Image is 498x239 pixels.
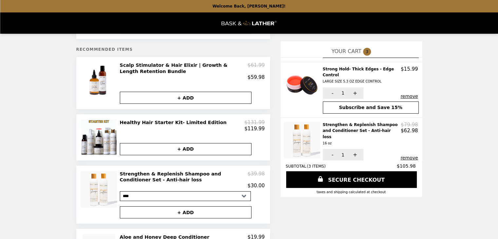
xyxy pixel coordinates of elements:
img: Scalp Stimulator & Hair Elixir | Growth & Length Retention Bundle [81,62,119,99]
p: $119.99 [244,126,265,132]
div: 16 oz [323,140,398,146]
button: - [323,149,341,160]
h2: Strengthen & Replenish Shampoo and Conditioner Set - Anti-hair loss [323,122,401,147]
button: - [323,87,341,99]
button: + ADD [120,92,251,104]
p: $61.99 [248,62,265,74]
span: SUBTOTAL [286,164,307,169]
button: + ADD [120,143,251,155]
p: $59.98 [248,74,265,80]
span: YOUR CART [331,48,361,54]
p: $62.98 [401,128,418,134]
button: remove [400,94,418,99]
p: $79.98 [401,122,418,128]
img: Strengthen & Replenish Shampoo and Conditioner Set - Anti-hair loss [81,171,119,208]
button: + [345,87,363,99]
img: Brand Logo [222,16,277,30]
button: remove [400,155,418,160]
h5: Recommended Items [76,47,270,52]
img: Strengthen & Replenish Shampoo and Conditioner Set - Anti-hair loss [284,122,322,158]
button: Subscribe and Save 15% [323,101,419,114]
span: 1 [341,152,344,157]
span: 3 [363,48,371,56]
h2: Scalp Stimulator & Hair Elixir | Growth & Length Retention Bundle [120,62,248,74]
a: SECURE CHECKOUT [286,171,417,188]
p: $15.99 [401,66,418,72]
button: + ADD [120,206,251,218]
h2: Strengthen & Replenish Shampoo and Conditioner Set - Anti-hair loss [120,171,248,183]
select: Select a product variant [120,191,251,201]
h2: Healthy Hair Starter Kit- Limited Edition [120,119,230,125]
p: $30.00 [248,183,265,189]
p: $131.99 [244,119,265,125]
span: $105.98 [397,163,417,169]
p: Welcome Back, [PERSON_NAME]! [212,4,286,9]
p: $39.98 [248,171,265,183]
button: + [345,149,363,160]
span: ( 3 ITEMS ) [307,164,325,169]
img: Healthy Hair Starter Kit- Limited Edition [81,119,118,155]
div: LARGE SIZE 5.3 OZ EDGE CONTROL [323,79,398,84]
h2: Strong Hold- Thick Edges - Edge Control [323,66,401,85]
div: Taxes and Shipping calculated at checkout [286,190,417,194]
span: 1 [341,90,344,96]
img: Strong Hold- Thick Edges - Edge Control [284,66,322,103]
